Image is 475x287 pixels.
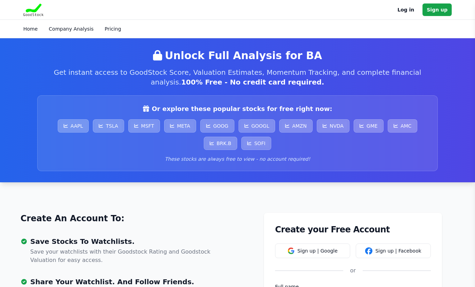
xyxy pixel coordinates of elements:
a: SOFI [241,137,271,150]
a: Home [23,26,38,32]
button: Sign up | Facebook [356,244,431,258]
button: Sign up | Google [275,244,350,258]
a: NVDA [317,119,349,133]
h1: Create your Free Account [275,224,431,235]
a: META [164,119,196,133]
div: or [343,266,363,275]
a: GOOGL [239,119,275,133]
a: Log in [397,6,414,14]
a: Create An Account To: [21,213,124,224]
a: Sign up [422,3,452,16]
a: GME [354,119,384,133]
a: TSLA [93,119,124,133]
a: Company Analysis [49,26,94,32]
a: GOOG [200,119,234,133]
a: Pricing [105,26,121,32]
a: AMZN [279,119,313,133]
h2: Unlock Full Analysis for BA [37,49,438,62]
a: MSFT [128,119,160,133]
p: Save your watchlists with their Goodstock Rating and Goodstock Valuation for easy access. [30,248,224,264]
a: AAPL [58,119,89,133]
img: Goodstock Logo [23,3,43,16]
a: BRK.B [204,137,237,150]
h3: Share Your Watchlist. And Follow Friends. [30,278,224,285]
span: Or explore these popular stocks for free right now: [152,104,332,114]
p: Get instant access to GoodStock Score, Valuation Estimates, Momentum Tracking, and complete finan... [37,67,438,87]
h3: Save Stocks To Watchlists. [30,238,224,245]
p: These stocks are always free to view - no account required! [46,156,429,162]
a: AMC [388,119,417,133]
span: 100% Free - No credit card required. [181,78,324,86]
